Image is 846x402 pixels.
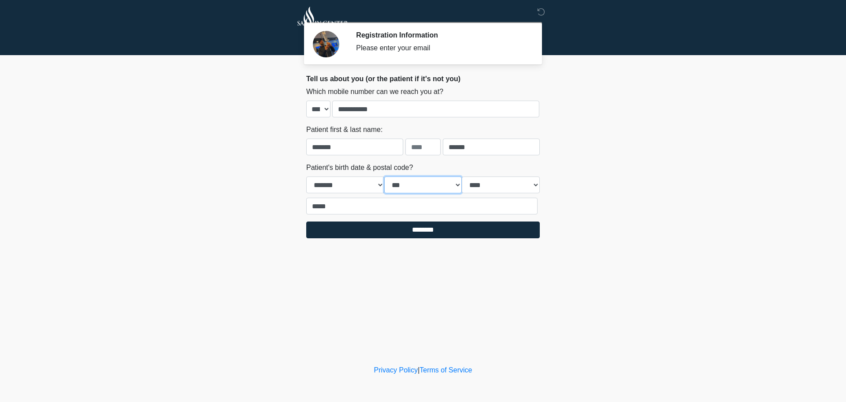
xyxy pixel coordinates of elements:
h2: Tell us about you (or the patient if it's not you) [306,75,540,83]
label: Patient's birth date & postal code? [306,162,413,173]
a: Privacy Policy [374,366,418,374]
h2: Registration Information [356,31,527,39]
img: SA IV Center Logo [297,7,349,26]
a: | [418,366,419,374]
label: Patient first & last name: [306,124,382,135]
label: Which mobile number can we reach you at? [306,86,443,97]
div: Please enter your email [356,43,527,53]
img: Agent Avatar [313,31,339,57]
a: Terms of Service [419,366,472,374]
